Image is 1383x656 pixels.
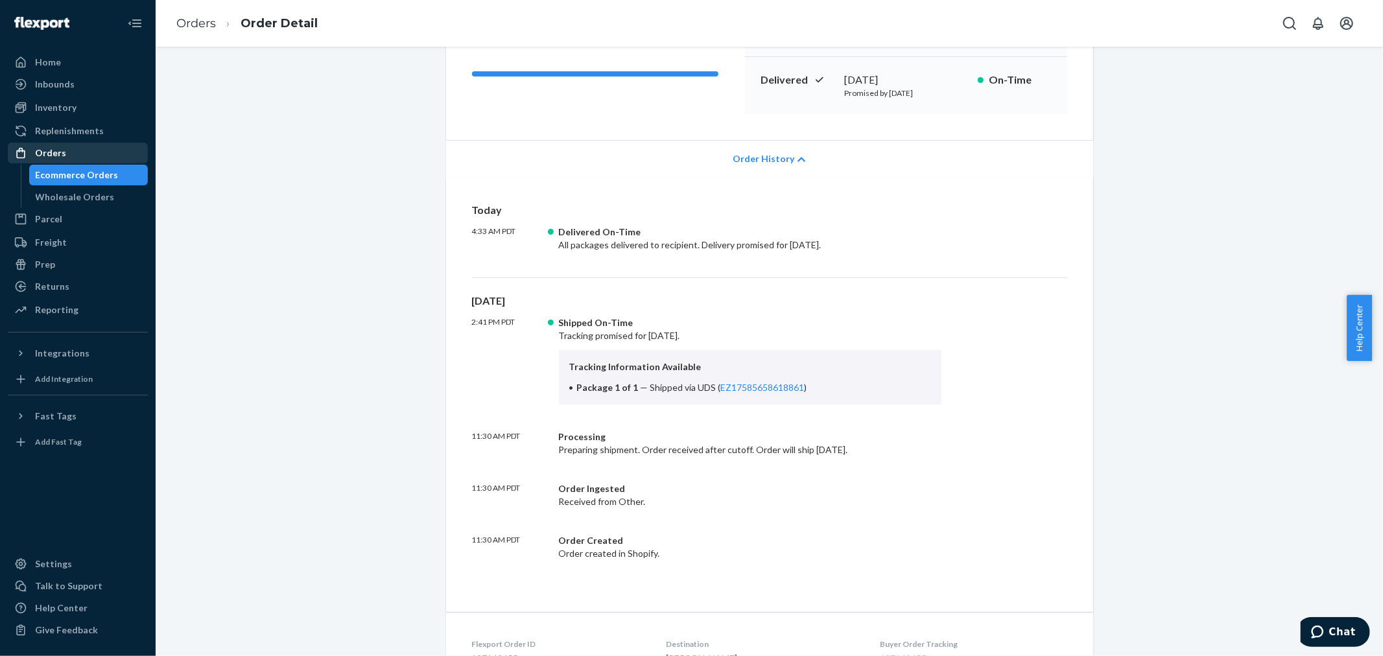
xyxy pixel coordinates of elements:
[845,73,967,88] div: [DATE]
[559,226,942,252] div: All packages delivered to recipient. Delivery promised for [DATE].
[8,52,148,73] a: Home
[8,554,148,574] a: Settings
[36,191,115,204] div: Wholesale Orders
[35,56,61,69] div: Home
[559,226,942,239] div: Delivered On-Time
[8,74,148,95] a: Inbounds
[29,187,148,207] a: Wholesale Orders
[8,432,148,452] a: Add Fast Tag
[166,5,328,43] ol: breadcrumbs
[559,482,942,495] div: Order Ingested
[880,638,1067,650] dt: Buyer Order Tracking
[8,209,148,229] a: Parcel
[472,534,549,560] p: 11:30 AM PDT
[559,534,942,560] div: Order created in Shopify.
[8,97,148,118] a: Inventory
[35,303,78,316] div: Reporting
[559,430,942,456] div: Preparing shipment. Order received after cutoff. Order will ship [DATE].
[472,226,549,252] p: 4:33 AM PDT
[666,638,859,650] dt: Destination
[559,316,942,329] div: Shipped On-Time
[577,382,639,393] span: Package 1 of 1
[8,598,148,618] a: Help Center
[35,624,98,637] div: Give Feedback
[8,369,148,390] a: Add Integration
[8,299,148,320] a: Reporting
[35,124,104,137] div: Replenishments
[14,17,69,30] img: Flexport logo
[35,602,88,615] div: Help Center
[35,280,69,293] div: Returns
[36,169,119,182] div: Ecommerce Orders
[1334,10,1360,36] button: Open account menu
[35,557,72,570] div: Settings
[472,430,549,456] p: 11:30 AM PDT
[845,88,967,99] p: Promised by [DATE]
[35,347,89,360] div: Integrations
[559,430,942,443] div: Processing
[650,382,807,393] span: Shipped via UDS ( )
[989,73,1052,88] p: On-Time
[472,638,645,650] dt: Flexport Order ID
[559,534,942,547] div: Order Created
[1301,617,1370,650] iframe: Opens a widget where you can chat to one of our agents
[472,294,1067,309] p: [DATE]
[761,73,834,88] p: Delivered
[35,101,77,114] div: Inventory
[472,482,549,508] p: 11:30 AM PDT
[176,16,216,30] a: Orders
[8,232,148,253] a: Freight
[1277,10,1303,36] button: Open Search Box
[8,343,148,364] button: Integrations
[559,316,942,404] div: Tracking promised for [DATE].
[35,236,67,249] div: Freight
[472,316,549,404] p: 2:41 PM PDT
[8,620,148,640] button: Give Feedback
[122,10,148,36] button: Close Navigation
[559,482,942,508] div: Received from Other.
[35,373,93,384] div: Add Integration
[569,360,932,373] p: Tracking Information Available
[35,258,55,271] div: Prep
[1347,295,1372,361] button: Help Center
[29,165,148,185] a: Ecommerce Orders
[8,406,148,427] button: Fast Tags
[8,121,148,141] a: Replenishments
[35,410,77,423] div: Fast Tags
[8,254,148,275] a: Prep
[8,276,148,297] a: Returns
[35,146,66,159] div: Orders
[35,436,82,447] div: Add Fast Tag
[8,576,148,596] button: Talk to Support
[721,382,805,393] a: EZ17585658618861
[241,16,318,30] a: Order Detail
[35,78,75,91] div: Inbounds
[1305,10,1331,36] button: Open notifications
[8,143,148,163] a: Orders
[472,203,1067,218] p: Today
[733,152,794,165] span: Order History
[35,213,62,226] div: Parcel
[35,580,102,592] div: Talk to Support
[641,382,648,393] span: —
